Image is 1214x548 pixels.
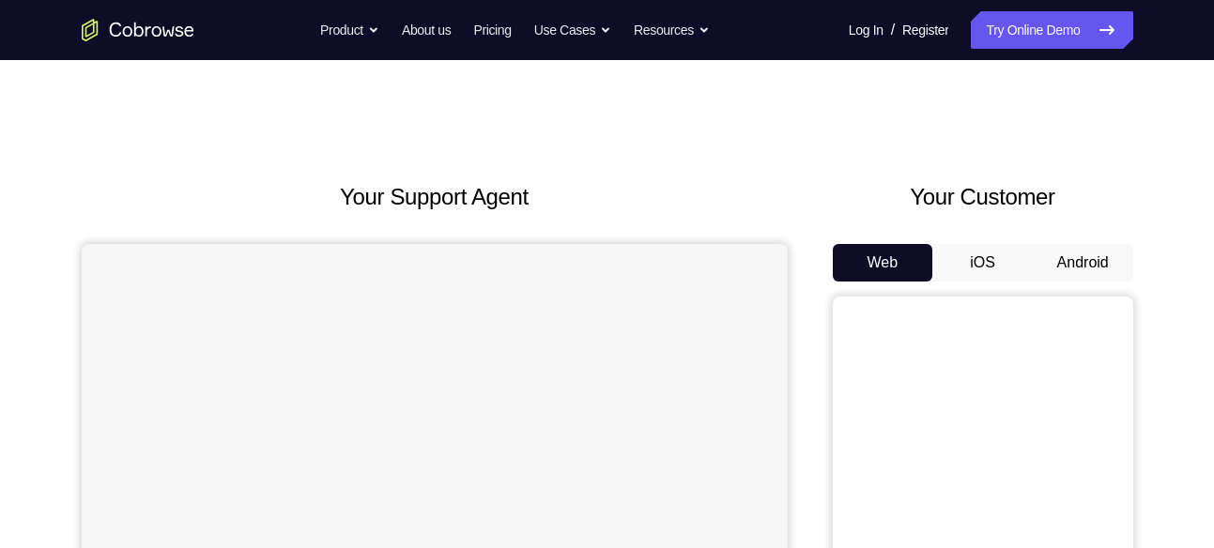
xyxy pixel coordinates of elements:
[82,180,788,214] h2: Your Support Agent
[402,11,451,49] a: About us
[320,11,379,49] button: Product
[971,11,1132,49] a: Try Online Demo
[473,11,511,49] a: Pricing
[902,11,948,49] a: Register
[1033,244,1133,282] button: Android
[82,19,194,41] a: Go to the home page
[534,11,611,49] button: Use Cases
[833,244,933,282] button: Web
[891,19,895,41] span: /
[849,11,884,49] a: Log In
[833,180,1133,214] h2: Your Customer
[634,11,710,49] button: Resources
[932,244,1033,282] button: iOS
